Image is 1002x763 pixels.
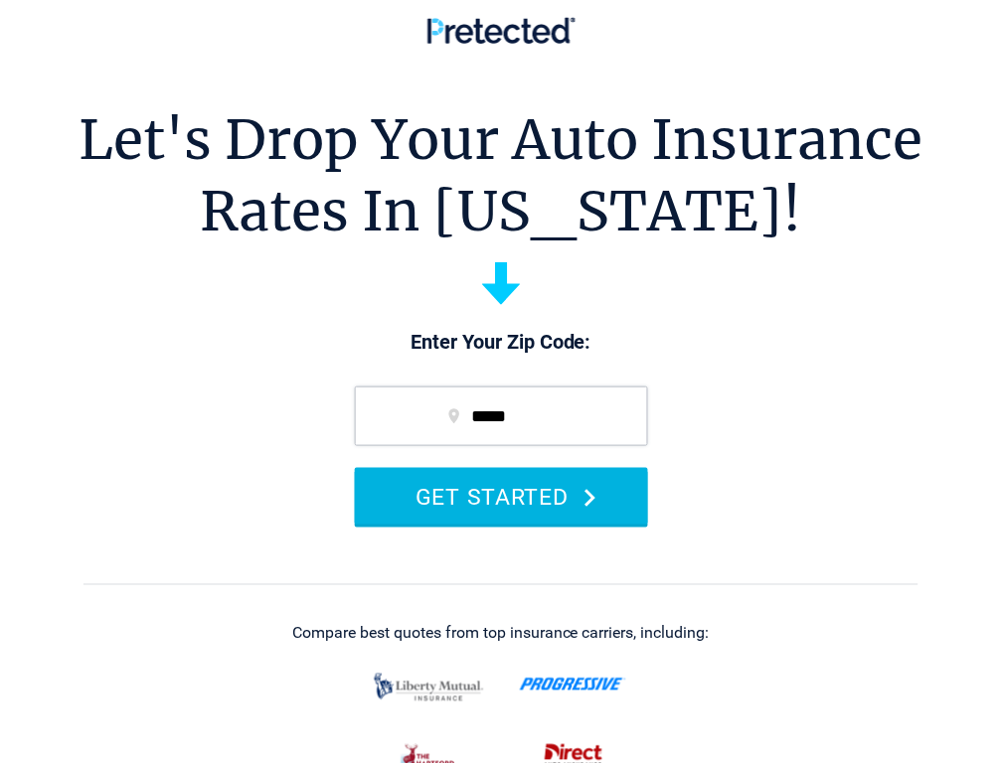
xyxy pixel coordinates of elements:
[335,329,668,357] p: Enter Your Zip Code:
[355,468,648,525] button: GET STARTED
[292,625,710,643] div: Compare best quotes from top insurance carriers, including:
[520,678,626,691] img: progressive
[369,664,489,711] img: liberty
[79,104,923,247] h1: Let's Drop Your Auto Insurance Rates In [US_STATE]!
[427,17,576,44] img: Pretected Logo
[355,386,648,446] input: zip code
